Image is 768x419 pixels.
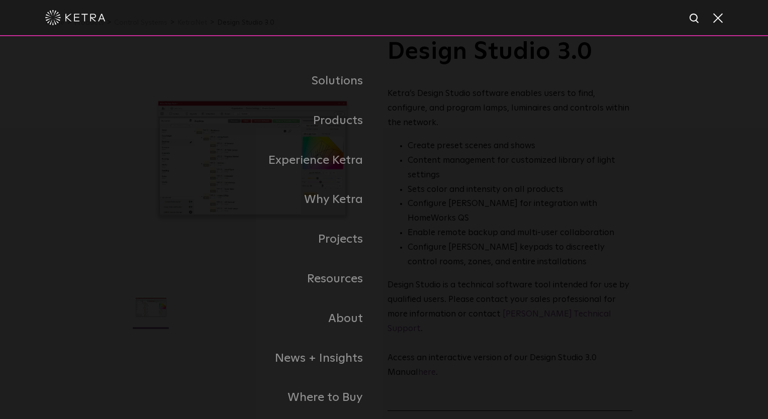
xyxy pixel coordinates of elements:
[133,339,384,378] a: News + Insights
[689,13,701,25] img: search icon
[133,61,384,101] a: Solutions
[133,61,635,417] div: Navigation Menu
[133,259,384,299] a: Resources
[133,299,384,339] a: About
[133,220,384,259] a: Projects
[133,180,384,220] a: Why Ketra
[133,141,384,180] a: Experience Ketra
[45,10,106,25] img: ketra-logo-2019-white
[133,378,384,417] a: Where to Buy
[133,101,384,141] a: Products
